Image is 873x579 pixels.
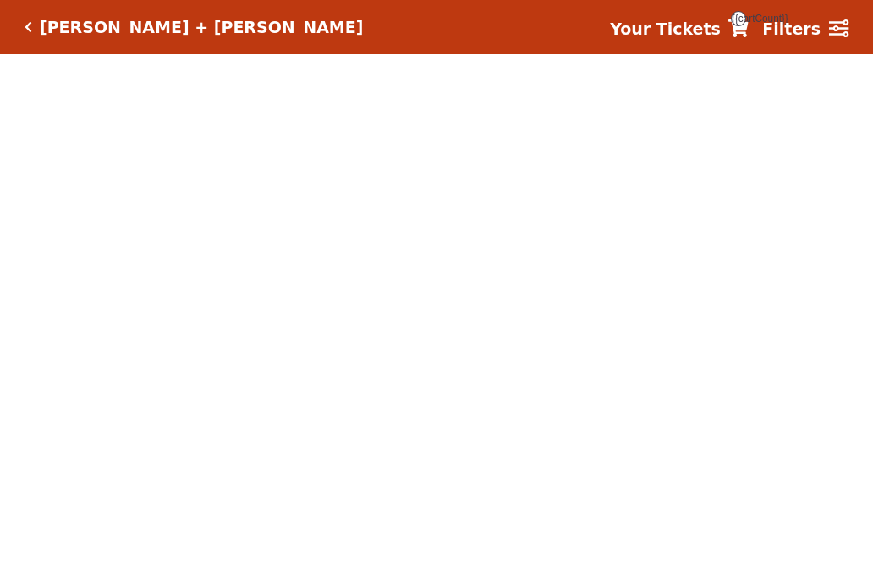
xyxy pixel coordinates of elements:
[610,19,721,38] strong: Your Tickets
[25,21,32,33] a: Click here to go back to filters
[762,19,821,38] strong: Filters
[731,11,746,26] span: {{cartCount}}
[40,18,363,37] h5: [PERSON_NAME] + [PERSON_NAME]
[610,17,749,41] a: Your Tickets {{cartCount}}
[762,17,848,41] a: Filters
